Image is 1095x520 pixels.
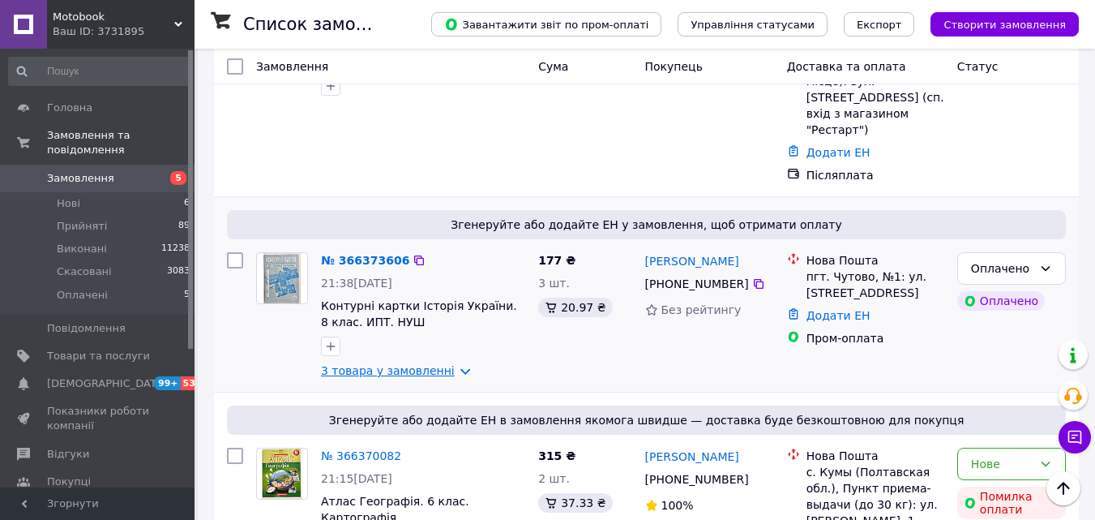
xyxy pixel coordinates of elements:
span: Повідомлення [47,321,126,336]
img: Фото товару [263,253,302,303]
a: [PERSON_NAME] [645,449,739,465]
button: Завантажити звіт по пром-оплаті [431,12,661,37]
span: 6 [184,196,190,211]
span: 99+ [154,376,181,390]
div: Пром-оплата [806,330,944,346]
span: Доставка та оплата [787,60,906,73]
div: Нове [971,455,1033,473]
span: 2 шт. [538,472,570,485]
div: Нова Пошта [806,448,944,464]
span: 21:38[DATE] [321,277,392,290]
span: Експорт [857,19,902,31]
span: 315 ₴ [538,449,575,462]
div: [PHONE_NUMBER] [642,273,752,295]
span: 11238 [161,242,190,256]
span: Згенеруйте або додайте ЕН у замовлення, щоб отримати оплату [233,217,1059,233]
a: [PERSON_NAME] [645,253,739,269]
span: 177 ₴ [538,254,575,267]
a: Створити замовлення [914,17,1079,30]
span: 5 [170,171,186,185]
span: Cума [538,60,568,73]
span: Прийняті [57,219,107,234]
span: 21:15[DATE] [321,472,392,485]
span: Відгуки [47,447,89,462]
span: Без рейтингу [661,303,742,316]
div: [PHONE_NUMBER] [642,468,752,491]
span: Motobook [53,10,174,24]
div: Оплачено [971,260,1033,277]
span: 100% [661,499,694,512]
span: [DEMOGRAPHIC_DATA] [47,376,167,391]
span: Покупці [47,475,91,489]
a: Контурні картки Історія України. 8 клас. ИПТ. НУШ [321,299,517,329]
div: Оплачено [957,291,1045,311]
span: Головна [47,101,92,115]
span: Покупець [645,60,703,73]
a: № 366373606 [321,254,409,267]
span: Замовлення та повідомлення [47,128,195,157]
span: Виконані [57,242,107,256]
div: Післяплата [806,167,944,183]
div: Помилка оплати [957,487,1066,519]
span: 89 [178,219,190,234]
span: Завантажити звіт по пром-оплаті [444,17,648,32]
span: Створити замовлення [943,19,1066,31]
span: Скасовані [57,264,112,279]
button: Створити замовлення [930,12,1079,37]
a: Додати ЕН [806,309,870,322]
span: Згенеруйте або додайте ЕН в замовлення якомога швидше — доставка буде безкоштовною для покупця [233,412,1059,428]
div: 20.97 ₴ [538,298,612,317]
a: № 366370082 [321,449,401,462]
span: 3083 [167,264,190,279]
div: Нова Пошта [806,252,944,269]
span: 53 [181,376,199,390]
div: пгт. Чутово, №1: ул. [STREET_ADDRESS] [806,269,944,301]
div: Ваш ID: 3731895 [53,24,195,39]
button: Чат з покупцем [1059,421,1091,453]
span: Оплачені [57,288,108,303]
span: 5 [184,288,190,303]
span: Статус [957,60,999,73]
a: Додати ЕН [806,146,870,159]
button: Експорт [844,12,915,37]
a: 3 товара у замовленні [321,364,455,377]
input: Пошук [8,57,191,86]
span: Нові [57,196,80,211]
button: Управління статусами [678,12,828,37]
span: Замовлення [256,60,328,73]
span: 3 шт. [538,277,570,290]
a: Фото товару [256,448,308,500]
span: Управління статусами [691,19,815,31]
button: Наверх [1046,471,1080,505]
div: 37.33 ₴ [538,493,612,513]
img: Фото товару [262,449,302,499]
span: Замовлення [47,171,114,186]
span: Товари та послуги [47,349,150,363]
a: Фото товару [256,252,308,304]
h1: Список замовлень [243,15,408,34]
span: Показники роботи компанії [47,404,150,433]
